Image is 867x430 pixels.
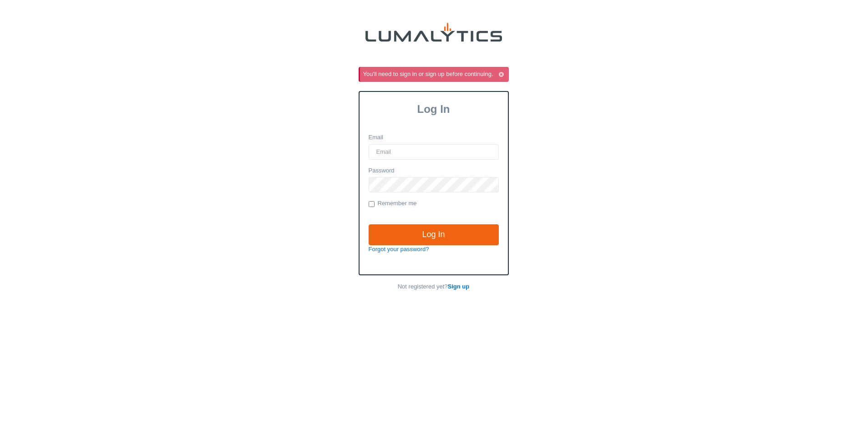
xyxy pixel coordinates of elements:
a: Sign up [448,283,470,290]
p: Not registered yet? [359,283,509,291]
img: lumalytics-black-e9b537c871f77d9ce8d3a6940f85695cd68c596e3f819dc492052d1098752254.png [365,23,502,42]
input: Email [369,144,499,160]
label: Remember me [369,199,417,208]
label: Password [369,167,395,175]
input: Remember me [369,201,375,207]
label: Email [369,133,384,142]
h3: Log In [360,103,508,116]
a: Forgot your password? [369,246,429,253]
div: You'll need to sign in or sign up before continuing. [363,70,507,79]
input: Log In [369,224,499,245]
